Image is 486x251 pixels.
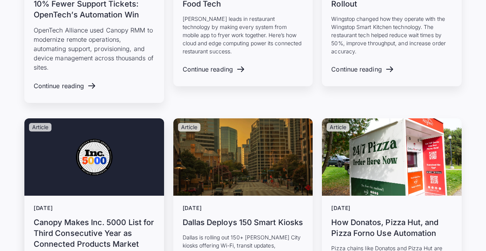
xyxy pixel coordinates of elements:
[183,15,304,55] p: [PERSON_NAME] leads in restaurant technology by making every system from mobile app to fryer work...
[181,125,198,130] p: Article
[331,66,382,73] div: Continue reading
[331,205,452,212] div: [DATE]
[183,205,304,212] div: [DATE]
[34,82,84,90] div: Continue reading
[330,125,346,130] p: Article
[32,125,49,130] p: Article
[331,217,452,239] h3: How Donatos, Pizza Hut, and Pizza Forno Use Automation
[34,205,155,212] div: [DATE]
[331,15,452,55] p: Wingstop changed how they operate with the Wingstop Smart Kitchen technology. The restaurant tech...
[183,66,233,73] div: Continue reading
[183,217,304,228] h3: Dallas Deploys 150 Smart Kiosks
[34,26,155,72] p: OpenTech Alliance used Canopy RMM to modernize remote operations, automating support, provisionin...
